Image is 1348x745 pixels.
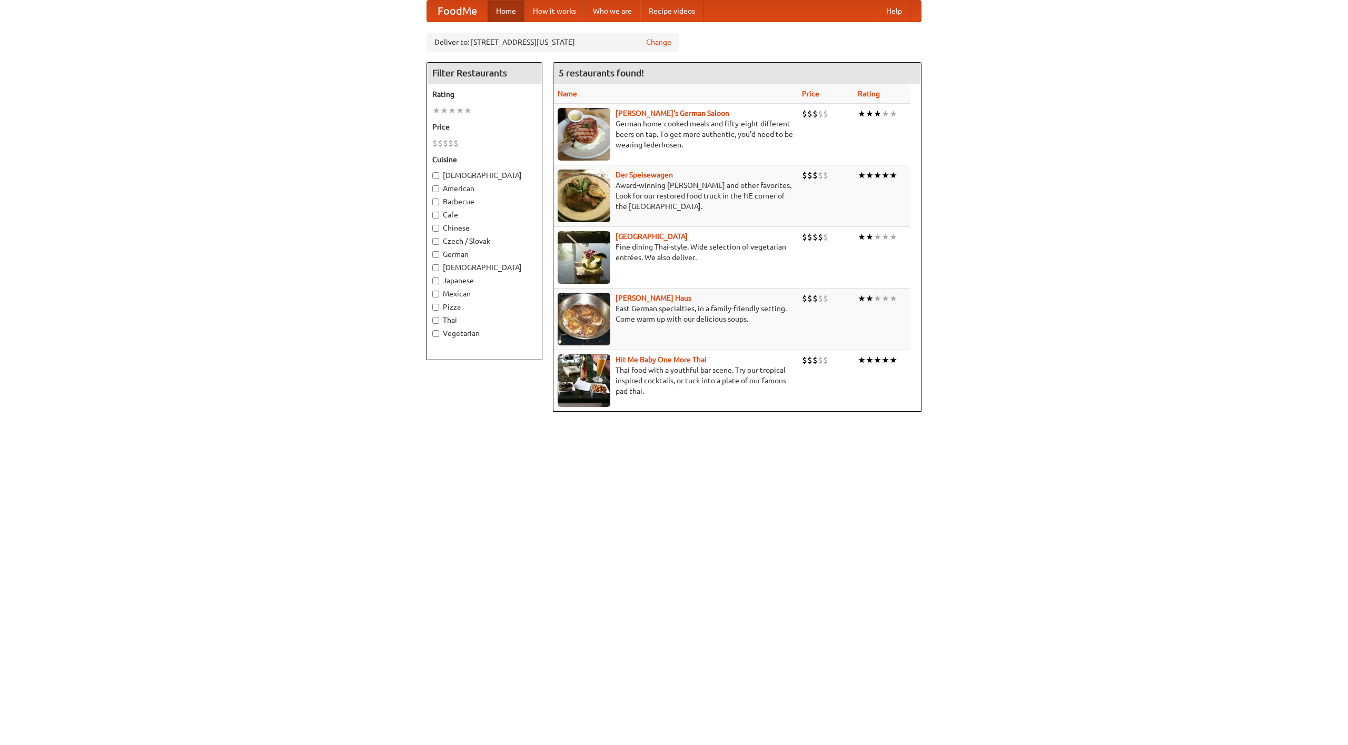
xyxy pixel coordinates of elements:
li: $ [807,354,812,366]
a: [PERSON_NAME] Haus [616,294,691,302]
li: $ [807,231,812,243]
img: babythai.jpg [558,354,610,407]
a: Change [646,37,671,47]
a: Hit Me Baby One More Thai [616,355,707,364]
li: ★ [889,354,897,366]
li: ★ [889,231,897,243]
li: ★ [858,231,866,243]
li: ★ [874,293,881,304]
li: ★ [858,354,866,366]
li: ★ [874,170,881,181]
li: ★ [866,108,874,120]
li: $ [807,108,812,120]
li: $ [807,293,812,304]
li: $ [802,170,807,181]
input: Czech / Slovak [432,238,439,245]
label: Japanese [432,275,537,286]
a: Rating [858,90,880,98]
b: Der Speisewagen [616,171,673,179]
a: Help [878,1,910,22]
li: ★ [881,170,889,181]
input: Cafe [432,212,439,218]
label: Pizza [432,302,537,312]
input: Thai [432,317,439,324]
p: East German specialties, in a family-friendly setting. Come warm up with our delicious soups. [558,303,794,324]
input: [DEMOGRAPHIC_DATA] [432,264,439,271]
li: $ [812,170,818,181]
li: ★ [889,293,897,304]
li: ★ [866,293,874,304]
li: $ [823,231,828,243]
label: Chinese [432,223,537,233]
li: $ [448,137,453,149]
li: $ [802,293,807,304]
li: $ [823,108,828,120]
li: ★ [858,108,866,120]
h5: Rating [432,89,537,100]
a: Name [558,90,577,98]
label: American [432,183,537,194]
li: ★ [448,105,456,116]
li: ★ [858,170,866,181]
a: [PERSON_NAME]'s German Saloon [616,109,729,117]
li: $ [807,170,812,181]
img: satay.jpg [558,231,610,284]
p: Award-winning [PERSON_NAME] and other favorites. Look for our restored food truck in the NE corne... [558,180,794,212]
a: [GEOGRAPHIC_DATA] [616,232,688,241]
li: $ [823,293,828,304]
li: $ [453,137,459,149]
li: ★ [866,231,874,243]
li: ★ [866,170,874,181]
input: Mexican [432,291,439,297]
input: German [432,251,439,258]
li: $ [818,354,823,366]
li: $ [818,108,823,120]
img: kohlhaus.jpg [558,293,610,345]
li: ★ [874,354,881,366]
label: Mexican [432,289,537,299]
input: Pizza [432,304,439,311]
a: FoodMe [427,1,488,22]
li: $ [812,293,818,304]
input: American [432,185,439,192]
li: $ [818,293,823,304]
input: Vegetarian [432,330,439,337]
img: speisewagen.jpg [558,170,610,222]
label: Vegetarian [432,328,537,339]
li: $ [802,354,807,366]
li: ★ [881,231,889,243]
li: ★ [866,354,874,366]
li: $ [818,170,823,181]
a: Recipe videos [640,1,703,22]
li: $ [823,170,828,181]
label: Barbecue [432,196,537,207]
li: $ [818,231,823,243]
li: ★ [456,105,464,116]
h4: Filter Restaurants [427,63,542,84]
li: ★ [881,293,889,304]
li: $ [812,108,818,120]
input: Japanese [432,277,439,284]
li: $ [812,231,818,243]
h5: Cuisine [432,154,537,165]
ng-pluralize: 5 restaurants found! [559,68,644,78]
li: ★ [432,105,440,116]
input: Chinese [432,225,439,232]
li: ★ [874,108,881,120]
a: How it works [524,1,584,22]
li: ★ [440,105,448,116]
label: Czech / Slovak [432,236,537,246]
li: $ [802,231,807,243]
label: German [432,249,537,260]
li: $ [823,354,828,366]
li: $ [802,108,807,120]
li: $ [432,137,438,149]
h5: Price [432,122,537,132]
a: Who we are [584,1,640,22]
label: Thai [432,315,537,325]
li: ★ [858,293,866,304]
